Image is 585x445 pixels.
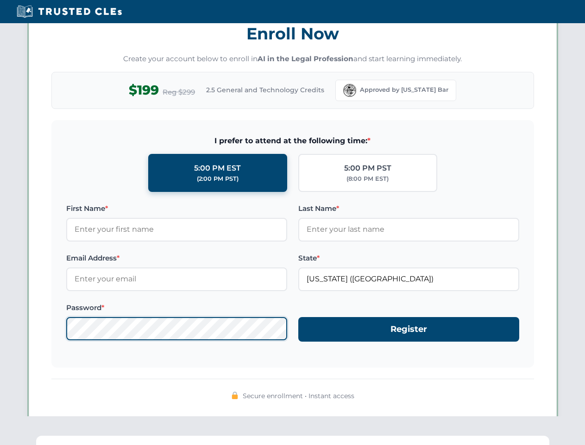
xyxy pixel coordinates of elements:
[66,218,287,241] input: Enter your first name
[298,253,519,264] label: State
[66,203,287,214] label: First Name
[51,54,534,64] p: Create your account below to enroll in and start learning immediately.
[14,5,125,19] img: Trusted CLEs
[194,162,241,174] div: 5:00 PM EST
[206,85,324,95] span: 2.5 General and Technology Credits
[129,80,159,101] span: $199
[258,54,353,63] strong: AI in the Legal Profession
[51,19,534,48] h3: Enroll Now
[346,174,389,184] div: (8:00 PM EST)
[343,84,356,97] img: Florida Bar
[66,302,287,313] label: Password
[298,203,519,214] label: Last Name
[298,218,519,241] input: Enter your last name
[66,135,519,147] span: I prefer to attend at the following time:
[231,392,239,399] img: 🔒
[243,391,354,401] span: Secure enrollment • Instant access
[344,162,391,174] div: 5:00 PM PST
[163,87,195,98] span: Reg $299
[66,253,287,264] label: Email Address
[298,317,519,342] button: Register
[360,85,448,95] span: Approved by [US_STATE] Bar
[66,267,287,291] input: Enter your email
[298,267,519,291] input: Florida (FL)
[197,174,239,184] div: (2:00 PM PST)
